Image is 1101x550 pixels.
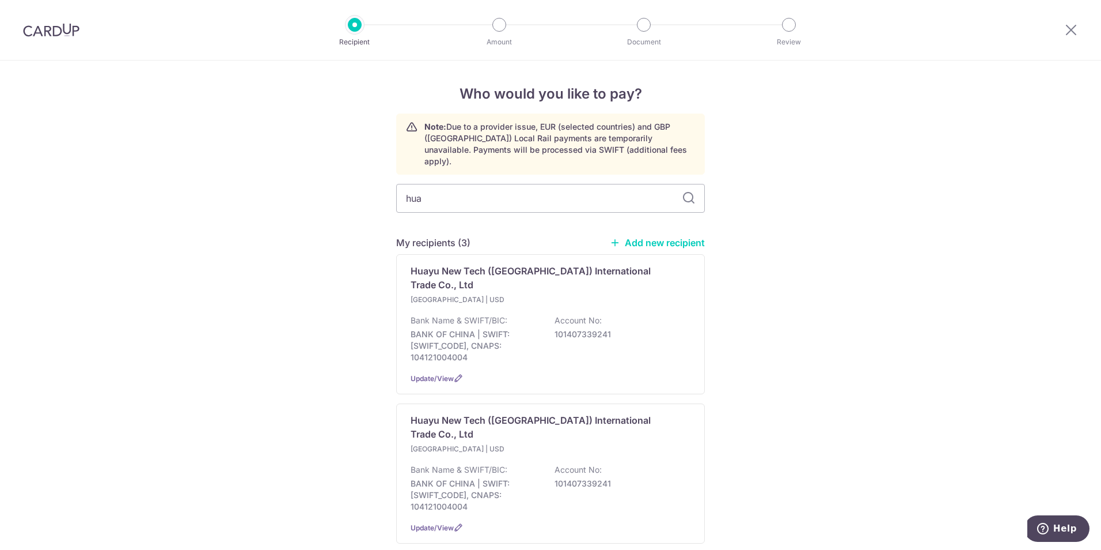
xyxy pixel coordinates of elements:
[457,36,542,48] p: Amount
[411,413,677,441] p: Huayu New Tech ([GEOGRAPHIC_DATA]) International Trade Co., Ltd
[411,464,507,476] p: Bank Name & SWIFT/BIC:
[1027,515,1089,544] iframe: Opens a widget where you can find more information
[411,264,677,292] p: Huayu New Tech ([GEOGRAPHIC_DATA]) International Trade Co., Ltd
[601,36,686,48] p: Document
[411,478,540,513] p: BANK OF CHINA | SWIFT: [SWIFT_CODE], CNAPS: 104121004004
[411,374,454,383] a: Update/View
[411,443,546,455] p: [GEOGRAPHIC_DATA] | USD
[424,122,446,131] strong: Note:
[396,184,705,213] input: Search for any recipient here
[411,523,454,532] a: Update/View
[555,478,684,489] p: 101407339241
[411,329,540,363] p: BANK OF CHINA | SWIFT: [SWIFT_CODE], CNAPS: 104121004004
[555,315,602,326] p: Account No:
[746,36,832,48] p: Review
[555,464,602,476] p: Account No:
[424,121,695,167] p: Due to a provider issue, EUR (selected countries) and GBP ([GEOGRAPHIC_DATA]) Local Rail payments...
[411,294,546,306] p: [GEOGRAPHIC_DATA] | USD
[312,36,397,48] p: Recipient
[396,84,705,104] h4: Who would you like to pay?
[555,329,684,340] p: 101407339241
[411,315,507,326] p: Bank Name & SWIFT/BIC:
[23,23,79,37] img: CardUp
[610,237,705,248] a: Add new recipient
[396,236,470,250] h5: My recipients (3)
